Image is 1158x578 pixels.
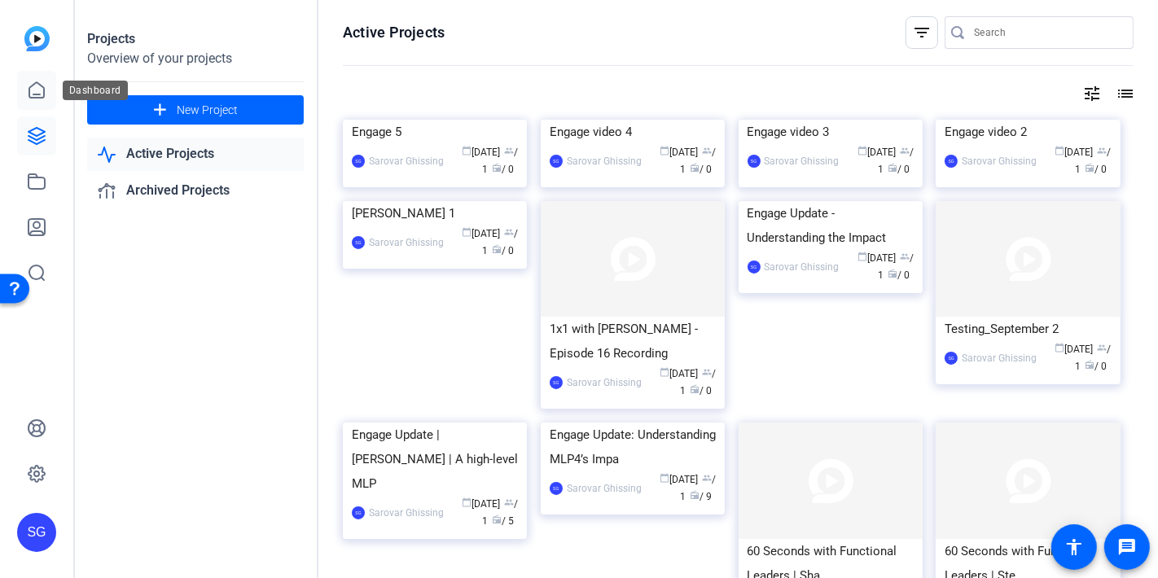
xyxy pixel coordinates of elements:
div: Engage 5 [352,120,518,144]
span: group [504,497,514,507]
span: / 0 [690,385,712,396]
div: SG [945,352,958,365]
span: [DATE] [660,368,698,379]
div: Sarovar Ghissing [369,153,444,169]
span: / 0 [690,164,712,175]
mat-icon: message [1117,537,1137,557]
div: Sarovar Ghissing [369,505,444,521]
div: Sarovar Ghissing [567,153,642,169]
span: calendar_today [1055,146,1065,155]
span: radio [690,384,700,394]
button: New Project [87,95,304,125]
span: / 1 [680,474,716,502]
h1: Active Projects [343,23,445,42]
span: radio [690,490,700,500]
span: group [1098,343,1108,352]
div: SG [17,513,56,552]
div: SG [550,376,563,389]
mat-icon: list [1114,84,1134,103]
div: Sarovar Ghissing [567,480,642,497]
div: Engage Update: Understanding MLP4’s Impa [550,423,716,471]
span: radio [888,269,897,278]
span: [DATE] [660,147,698,158]
div: Engage video 3 [748,120,914,144]
span: calendar_today [660,473,669,483]
span: group [900,146,910,155]
span: group [1098,146,1108,155]
span: radio [1086,163,1095,173]
span: radio [492,515,502,524]
span: calendar_today [1055,343,1065,352]
span: [DATE] [462,147,500,158]
mat-icon: tune [1082,84,1102,103]
div: Sarovar Ghissing [765,259,840,275]
span: / 9 [690,491,712,502]
img: blue-gradient.svg [24,26,50,51]
div: [PERSON_NAME] 1 [352,201,518,226]
span: calendar_today [462,146,472,155]
span: / 0 [888,269,910,281]
span: / 1 [878,252,914,281]
div: SG [945,155,958,168]
div: 1x1 with [PERSON_NAME] - Episode 16 Recording [550,317,716,366]
span: radio [888,163,897,173]
div: Engage video 4 [550,120,716,144]
input: Search [974,23,1121,42]
div: SG [748,155,761,168]
span: / 0 [492,164,514,175]
span: / 0 [888,164,910,175]
span: / 1 [482,228,518,256]
span: calendar_today [462,497,472,507]
div: SG [352,506,365,519]
a: Archived Projects [87,174,304,208]
span: [DATE] [858,252,896,264]
div: Testing_September 2 [945,317,1111,341]
span: group [702,473,712,483]
span: radio [690,163,700,173]
span: / 0 [1086,164,1108,175]
span: calendar_today [858,146,867,155]
span: [DATE] [462,228,500,239]
span: radio [492,244,502,254]
span: / 1 [482,498,518,527]
span: [DATE] [462,498,500,510]
div: Projects [87,29,304,49]
div: SG [550,482,563,495]
div: Engage Update - Understanding the Impact [748,201,914,250]
span: calendar_today [462,227,472,237]
span: [DATE] [1055,147,1094,158]
span: [DATE] [858,147,896,158]
span: calendar_today [660,367,669,377]
span: group [900,252,910,261]
div: Sarovar Ghissing [369,234,444,251]
div: SG [550,155,563,168]
mat-icon: add [150,100,170,120]
span: group [504,146,514,155]
div: Engage Update | [PERSON_NAME] | A high-level MLP [352,423,518,496]
div: SG [352,155,365,168]
span: / 0 [1086,361,1108,372]
span: / 0 [492,245,514,256]
span: group [702,146,712,155]
a: Active Projects [87,138,304,171]
span: / 5 [492,515,514,527]
div: SG [748,261,761,274]
div: Sarovar Ghissing [962,350,1037,366]
span: New Project [177,102,238,119]
span: [DATE] [660,474,698,485]
div: SG [352,236,365,249]
div: Sarovar Ghissing [765,153,840,169]
span: group [702,367,712,377]
span: [DATE] [1055,344,1094,355]
div: Sarovar Ghissing [567,374,642,391]
span: radio [1086,360,1095,370]
div: Dashboard [63,81,128,100]
span: radio [492,163,502,173]
div: Engage video 2 [945,120,1111,144]
mat-icon: accessibility [1064,537,1084,557]
div: Sarovar Ghissing [962,153,1037,169]
span: calendar_today [660,146,669,155]
span: group [504,227,514,237]
mat-icon: filter_list [912,23,932,42]
span: calendar_today [858,252,867,261]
